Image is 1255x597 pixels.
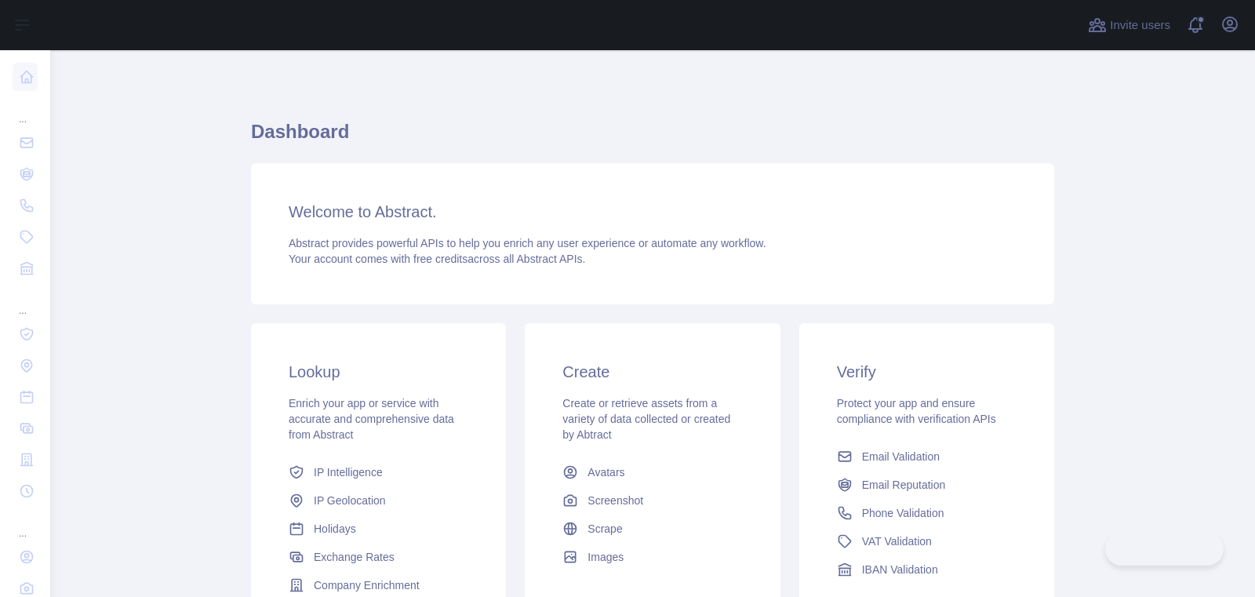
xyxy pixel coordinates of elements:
[562,361,742,383] h3: Create
[1110,16,1170,35] span: Invite users
[587,521,622,537] span: Scrape
[282,515,475,543] a: Holidays
[289,237,766,249] span: Abstract provides powerful APIs to help you enrich any user experience or automate any workflow.
[831,555,1023,584] a: IBAN Validation
[282,486,475,515] a: IP Geolocation
[862,449,940,464] span: Email Validation
[556,515,748,543] a: Scrape
[314,549,395,565] span: Exchange Rates
[862,562,938,577] span: IBAN Validation
[314,464,383,480] span: IP Intelligence
[1105,533,1224,566] iframe: Toggle Customer Support
[862,505,944,521] span: Phone Validation
[556,543,748,571] a: Images
[1085,13,1173,38] button: Invite users
[289,361,468,383] h3: Lookup
[862,477,946,493] span: Email Reputation
[282,543,475,571] a: Exchange Rates
[251,119,1054,157] h1: Dashboard
[837,397,996,425] span: Protect your app and ensure compliance with verification APIs
[587,549,624,565] span: Images
[831,527,1023,555] a: VAT Validation
[289,397,454,441] span: Enrich your app or service with accurate and comprehensive data from Abstract
[556,486,748,515] a: Screenshot
[587,493,643,508] span: Screenshot
[282,458,475,486] a: IP Intelligence
[413,253,467,265] span: free credits
[831,442,1023,471] a: Email Validation
[13,94,38,126] div: ...
[314,521,356,537] span: Holidays
[289,253,585,265] span: Your account comes with across all Abstract APIs.
[13,508,38,540] div: ...
[289,201,1017,223] h3: Welcome to Abstract.
[556,458,748,486] a: Avatars
[562,397,730,441] span: Create or retrieve assets from a variety of data collected or created by Abtract
[314,577,420,593] span: Company Enrichment
[831,471,1023,499] a: Email Reputation
[837,361,1017,383] h3: Verify
[587,464,624,480] span: Avatars
[13,286,38,317] div: ...
[314,493,386,508] span: IP Geolocation
[862,533,932,549] span: VAT Validation
[831,499,1023,527] a: Phone Validation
